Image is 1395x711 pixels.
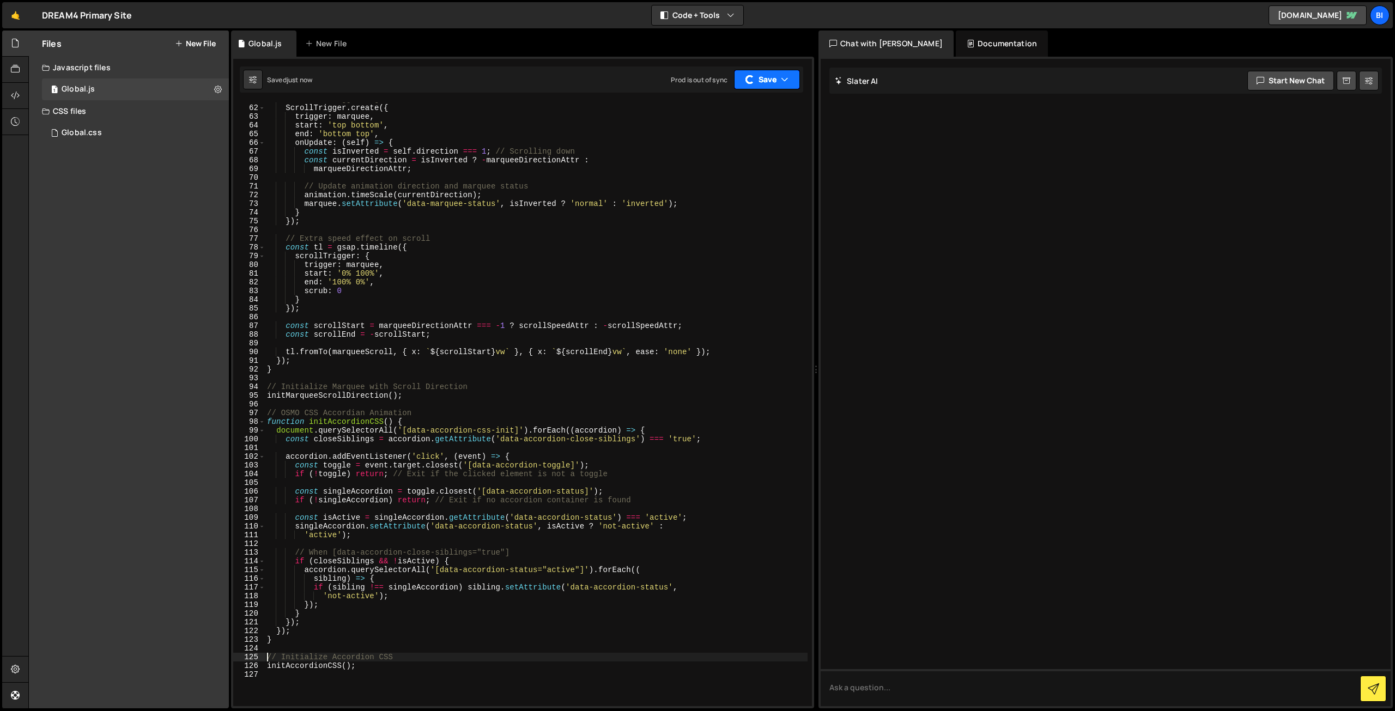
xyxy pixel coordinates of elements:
div: 109 [233,513,265,522]
div: 80 [233,260,265,269]
div: 82 [233,278,265,287]
div: 126 [233,661,265,670]
button: Save [734,70,800,89]
div: 122 [233,627,265,635]
div: 108 [233,505,265,513]
div: 104 [233,470,265,478]
div: 67 [233,147,265,156]
div: 84 [233,295,265,304]
a: 🤙 [2,2,29,28]
div: 81 [233,269,265,278]
div: 117 [233,583,265,592]
div: 77 [233,234,265,243]
div: 113 [233,548,265,557]
div: 116 [233,574,265,583]
div: Saved [267,75,312,84]
div: 88 [233,330,265,339]
div: 70 [233,173,265,182]
div: 121 [233,618,265,627]
div: CSS files [29,100,229,122]
div: 114 [233,557,265,566]
div: 95 [233,391,265,400]
div: 78 [233,243,265,252]
div: 73 [233,199,265,208]
div: 69 [233,165,265,173]
h2: Files [42,38,62,50]
div: Chat with [PERSON_NAME] [818,31,954,57]
div: 85 [233,304,265,313]
div: 98 [233,417,265,426]
div: 68 [233,156,265,165]
div: 16933/46377.css [42,122,229,144]
div: 118 [233,592,265,600]
div: 127 [233,670,265,679]
div: 93 [233,374,265,382]
div: 102 [233,452,265,461]
button: Start new chat [1247,71,1334,90]
div: 62 [233,104,265,112]
div: 115 [233,566,265,574]
div: 120 [233,609,265,618]
h2: Slater AI [835,76,878,86]
div: 106 [233,487,265,496]
div: 16933/46376.js [42,78,229,100]
div: 110 [233,522,265,531]
div: 74 [233,208,265,217]
div: 66 [233,138,265,147]
button: Code + Tools [652,5,743,25]
div: 64 [233,121,265,130]
div: 125 [233,653,265,661]
div: 101 [233,443,265,452]
div: Javascript files [29,57,229,78]
div: just now [287,75,312,84]
div: New File [305,38,351,49]
div: 90 [233,348,265,356]
div: 112 [233,539,265,548]
div: 89 [233,339,265,348]
div: 123 [233,635,265,644]
div: 96 [233,400,265,409]
div: Global.js [62,84,95,94]
div: 119 [233,600,265,609]
div: 72 [233,191,265,199]
div: 103 [233,461,265,470]
div: 71 [233,182,265,191]
div: 63 [233,112,265,121]
div: 100 [233,435,265,443]
div: 105 [233,478,265,487]
div: 83 [233,287,265,295]
div: Global.js [248,38,282,49]
div: 107 [233,496,265,505]
div: 124 [233,644,265,653]
div: 79 [233,252,265,260]
div: DREAM4 Primary Site [42,9,132,22]
a: Bi [1370,5,1390,25]
div: Global.css [62,128,102,138]
div: 87 [233,321,265,330]
div: 91 [233,356,265,365]
div: 97 [233,409,265,417]
span: 1 [51,86,58,95]
div: 75 [233,217,265,226]
div: 111 [233,531,265,539]
div: 94 [233,382,265,391]
a: [DOMAIN_NAME] [1269,5,1367,25]
div: 92 [233,365,265,374]
div: 99 [233,426,265,435]
button: New File [175,39,216,48]
div: 76 [233,226,265,234]
div: Prod is out of sync [671,75,727,84]
div: 65 [233,130,265,138]
div: 86 [233,313,265,321]
div: Documentation [956,31,1048,57]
